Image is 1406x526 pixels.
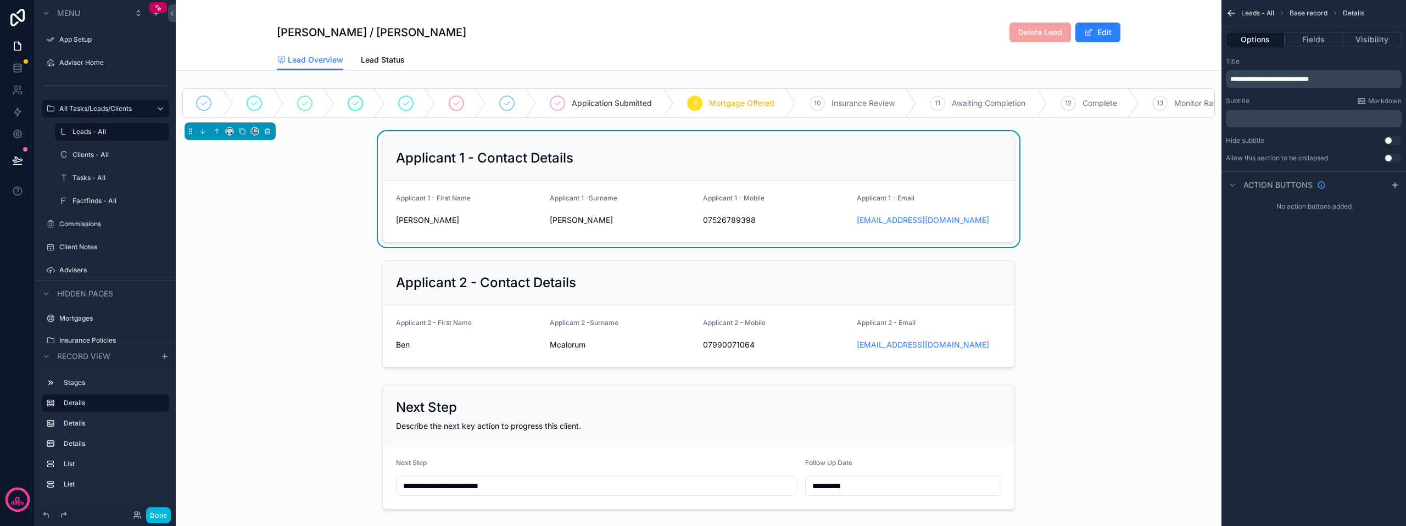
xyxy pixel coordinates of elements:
div: scrollable content [1226,70,1402,88]
span: Applicant 1 -Surname [550,194,617,202]
button: Visibility [1343,32,1402,47]
label: Tasks - All [72,174,163,182]
label: Insurance Policies [59,336,163,345]
span: 07526789398 [703,215,848,226]
label: Commissions [59,220,163,228]
label: List [64,480,160,489]
button: Done [146,507,171,523]
span: Action buttons [1243,180,1313,191]
label: Advisers [59,266,163,275]
span: [PERSON_NAME] [396,215,541,226]
label: Details [64,399,160,407]
label: Mortgages [59,314,163,323]
label: Details [64,439,160,448]
span: Applicant 1 - Mobile [703,194,765,202]
label: Adviser Home [59,58,163,67]
button: Edit [1075,23,1120,42]
h1: [PERSON_NAME] / [PERSON_NAME] [277,25,466,40]
h2: Applicant 1 - Contact Details [396,149,573,167]
span: Base record [1290,9,1327,18]
span: Details [1343,9,1364,18]
span: Lead Overview [288,54,343,65]
label: Details [64,419,160,428]
span: Menu [57,8,80,19]
label: Clients - All [72,150,163,159]
label: Factfinds - All [72,197,163,205]
label: App Setup [59,35,163,44]
p: days [11,499,24,507]
div: scrollable content [1226,110,1402,127]
label: Allow this section to be collapsed [1226,154,1328,163]
button: Options [1226,32,1285,47]
label: Subtitle [1226,97,1249,105]
label: Title [1226,57,1240,66]
span: Lead Status [361,54,405,65]
span: Applicant 1 - Email [857,194,914,202]
a: Lead Overview [277,50,343,71]
label: List [64,460,160,468]
button: Fields [1285,32,1343,47]
label: Stages [64,378,160,387]
a: Markdown [1357,97,1402,105]
div: No action buttons added [1221,198,1406,215]
label: Hide subtitle [1226,136,1264,145]
span: Applicant 1 - First Name [396,194,471,202]
label: All Tasks/Leads/Clients [59,104,147,113]
p: 0 [15,494,20,505]
span: Leads - All [1241,9,1274,18]
span: Hidden pages [57,288,113,299]
div: scrollable content [35,369,176,504]
span: Markdown [1368,97,1402,105]
span: Record view [57,351,110,362]
a: [EMAIL_ADDRESS][DOMAIN_NAME] [857,215,989,226]
a: Lead Status [361,50,405,72]
label: Leads - All [72,127,163,136]
span: [PERSON_NAME] [550,215,695,226]
label: Client Notes [59,243,163,251]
